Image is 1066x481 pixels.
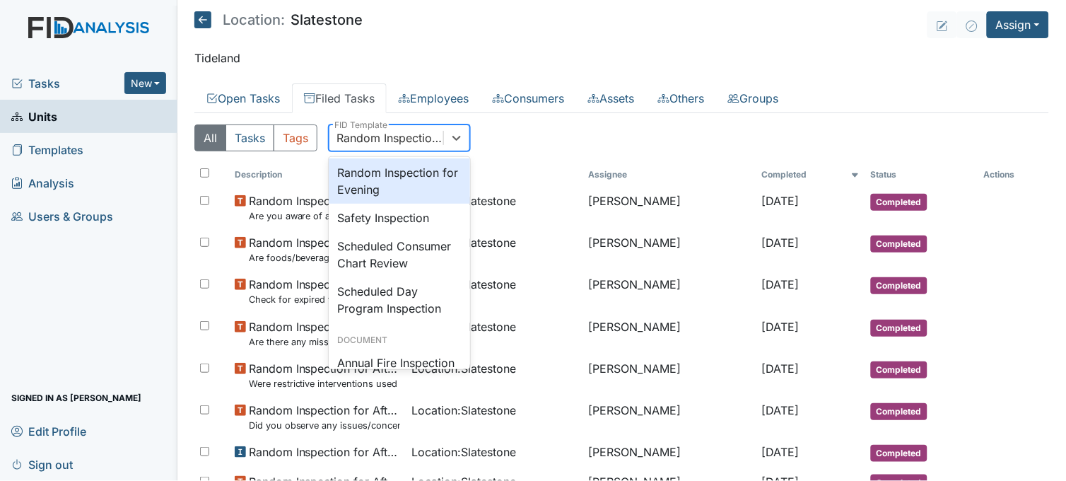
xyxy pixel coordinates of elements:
span: Random Inspection for Afternoon [249,444,400,460]
span: Completed [871,445,927,462]
button: Tasks [225,124,274,151]
a: Tasks [11,75,124,92]
div: Safety Inspection [329,204,470,232]
a: Consumers [481,83,576,113]
span: Completed [871,320,927,337]
th: Toggle SortBy [406,163,582,187]
td: [PERSON_NAME] [583,438,756,468]
small: Are there any missing materials? [249,335,400,349]
th: Toggle SortBy [229,163,406,187]
button: New [124,72,167,94]
span: Users & Groups [11,205,113,227]
a: Employees [387,83,481,113]
span: Location : Slatestone [411,444,516,460]
div: Scheduled Day Program Inspection [329,277,470,323]
div: Scheduled Consumer Chart Review [329,232,470,277]
button: Tags [274,124,317,151]
td: [PERSON_NAME] [583,187,756,228]
button: Assign [987,11,1049,38]
span: [DATE] [762,236,799,250]
div: Document [329,334,470,347]
td: [PERSON_NAME] [583,313,756,354]
a: Filed Tasks [292,83,387,113]
div: Annual Fire Inspection [329,349,470,377]
span: Completed [871,236,927,253]
span: Units [11,105,57,127]
span: Random Inspection for Afternoon Are you aware of any consumer's allergies? [249,192,400,223]
input: Toggle All Rows Selected [200,168,209,178]
span: Random Inspection for Afternoon Are foods/beverages served in appropriate sized dishes/pitchers a... [249,234,400,265]
th: Assignee [583,163,756,187]
span: [DATE] [762,403,799,417]
div: Random Inspection for Afternoon [336,129,445,146]
td: [PERSON_NAME] [583,354,756,396]
span: Location: [223,13,285,27]
span: [DATE] [762,194,799,208]
a: Groups [716,83,790,113]
span: [DATE] [762,277,799,291]
td: [PERSON_NAME] [583,270,756,312]
a: Others [646,83,716,113]
span: [DATE] [762,361,799,376]
div: Random Inspection for Evening [329,158,470,204]
th: Toggle SortBy [756,163,865,187]
a: Assets [576,83,646,113]
div: Type filter [194,124,317,151]
span: Analysis [11,172,74,194]
small: Were restrictive interventions used and proper forms completed? [249,377,400,390]
small: Are foods/beverages served in appropriate sized dishes/pitchers and at correct temperatures? [249,251,400,265]
span: Templates [11,139,83,161]
small: Check for expired food in refrigerator and pantry: is it moldy, smelly, or discolored? [249,293,400,306]
span: Random Inspection for Afternoon Were restrictive interventions used and proper forms completed? [249,360,400,390]
h5: Slatestone [194,11,363,28]
span: [DATE] [762,445,799,459]
small: Are you aware of any consumer's allergies? [249,209,400,223]
span: Random Inspection for Afternoon Check for expired food in refrigerator and pantry: is it moldy, s... [249,276,400,306]
span: Random Inspection for Afternoon Are there any missing materials? [249,318,400,349]
span: Completed [871,277,927,294]
span: Completed [871,361,927,378]
span: Completed [871,403,927,420]
th: Toggle SortBy [865,163,978,187]
span: Sign out [11,453,73,475]
td: [PERSON_NAME] [583,396,756,438]
span: Signed in as [PERSON_NAME] [11,387,141,409]
span: Edit Profile [11,420,86,442]
td: [PERSON_NAME] [583,228,756,270]
span: Completed [871,194,927,211]
span: Random Inspection for Afternoon Did you observe any issues/concerns with the staff? [249,402,400,432]
span: Location : Slatestone [411,402,516,419]
a: Open Tasks [194,83,292,113]
small: Did you observe any issues/concerns with the staff? [249,419,400,432]
button: All [194,124,226,151]
span: [DATE] [762,320,799,334]
p: Tideland [194,50,1049,66]
th: Actions [978,163,1049,187]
